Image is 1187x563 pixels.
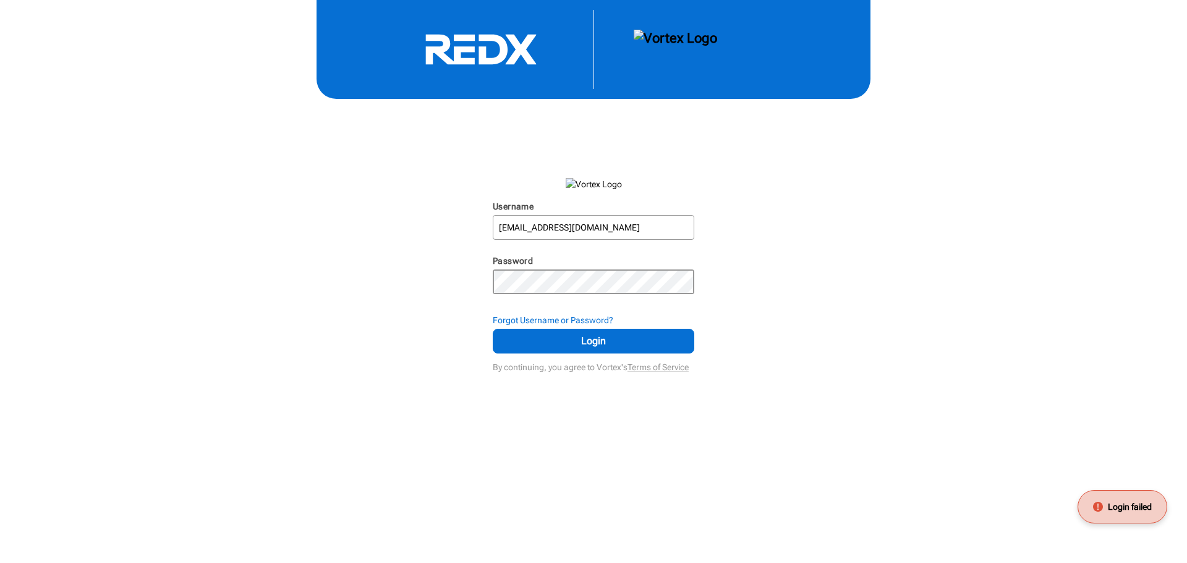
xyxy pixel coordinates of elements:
[493,315,613,325] strong: Forgot Username or Password?
[493,329,694,353] button: Login
[628,362,689,372] a: Terms of Service
[493,314,694,326] div: Forgot Username or Password?
[388,33,574,66] svg: RedX Logo
[493,201,534,211] label: Username
[493,256,533,266] label: Password
[1108,501,1152,513] span: Login failed
[634,30,717,69] img: Vortex Logo
[508,334,679,349] span: Login
[493,356,694,373] div: By continuing, you agree to Vortex's
[566,178,622,190] img: Vortex Logo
